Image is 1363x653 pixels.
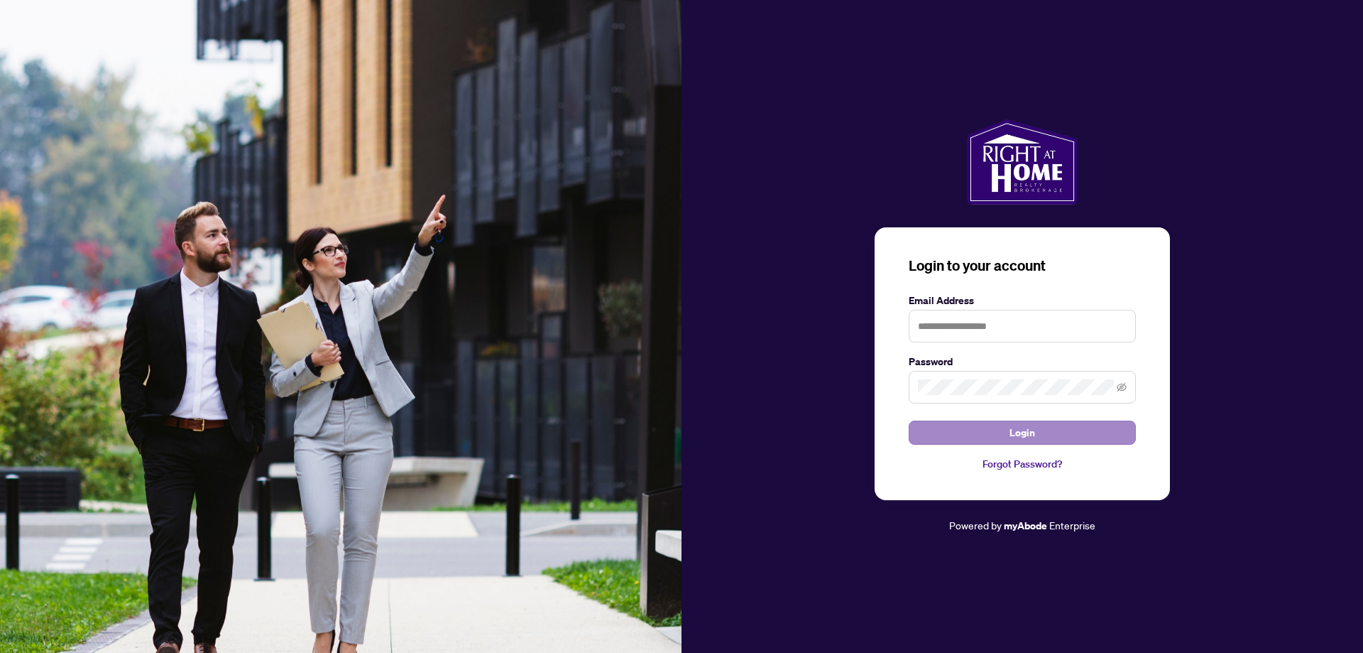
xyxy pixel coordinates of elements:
[1009,421,1035,444] span: Login
[909,354,1136,369] label: Password
[909,293,1136,308] label: Email Address
[1004,518,1047,534] a: myAbode
[909,456,1136,472] a: Forgot Password?
[1049,519,1095,531] span: Enterprise
[909,421,1136,445] button: Login
[949,519,1002,531] span: Powered by
[909,256,1136,276] h3: Login to your account
[967,119,1077,205] img: ma-logo
[1117,382,1127,392] span: eye-invisible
